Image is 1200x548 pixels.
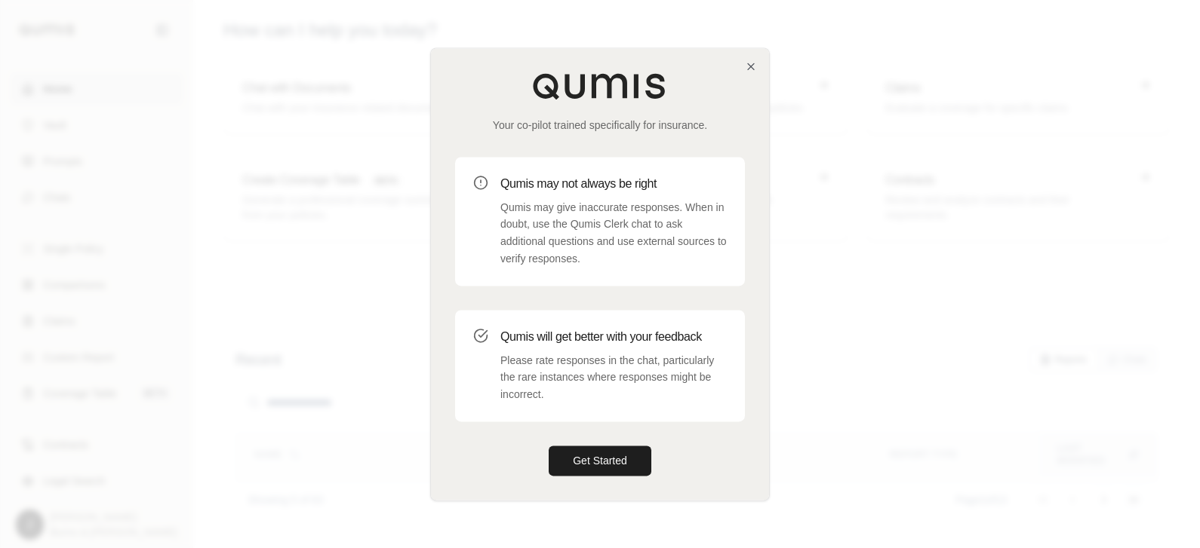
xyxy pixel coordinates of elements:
h3: Qumis may not always be right [500,175,727,193]
button: Get Started [549,445,651,476]
h3: Qumis will get better with your feedback [500,328,727,346]
p: Your co-pilot trained specifically for insurance. [455,118,745,133]
img: Qumis Logo [532,72,668,99]
p: Please rate responses in the chat, particularly the rare instances where responses might be incor... [500,352,727,403]
p: Qumis may give inaccurate responses. When in doubt, use the Qumis Clerk chat to ask additional qu... [500,199,727,268]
